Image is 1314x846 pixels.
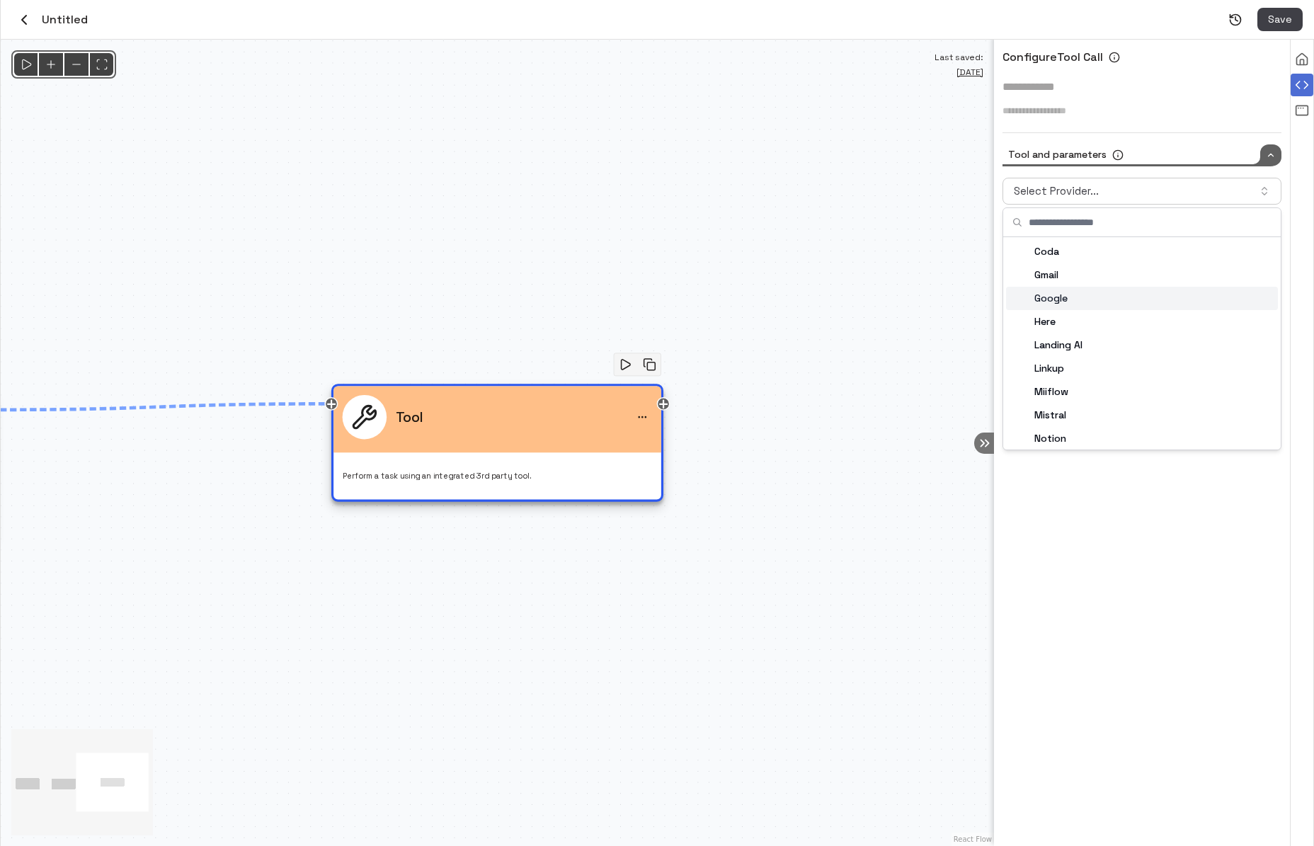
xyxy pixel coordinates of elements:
[1034,431,1066,446] p: Notion
[632,407,652,427] button: menu
[1034,361,1064,376] p: Linkup
[935,50,983,65] span: Last saved:
[1034,314,1056,329] p: Here
[1034,384,1068,399] p: Miiflow
[956,65,983,80] span: Thu, Sep 18, 2025 12:11
[1034,338,1082,353] p: Landing AI
[639,353,661,375] button: Duplicate
[1003,237,1281,450] div: Suggestions
[1291,99,1313,122] div: View all agent runs
[614,353,636,375] button: Run this node
[1034,244,1059,259] p: Coda
[657,397,670,411] div: Drag to connect to next node or add new node
[1002,48,1103,67] h6: Configure Tool Call
[1291,74,1313,96] div: Configure a node
[1034,268,1058,282] p: Gmail
[396,406,423,428] p: Tool
[1291,48,1313,71] div: Overall configuration and settings of the agent
[325,397,338,411] div: Drag to connect to dependent node
[1002,178,1281,205] button: Select Provider...
[1034,408,1066,423] p: Mistral
[954,835,992,843] a: React Flow attribution
[343,470,653,481] p: Perform a task using an integrated 3rd party tool.
[1034,291,1068,306] p: Google
[1008,147,1107,163] h6: Tool and parameters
